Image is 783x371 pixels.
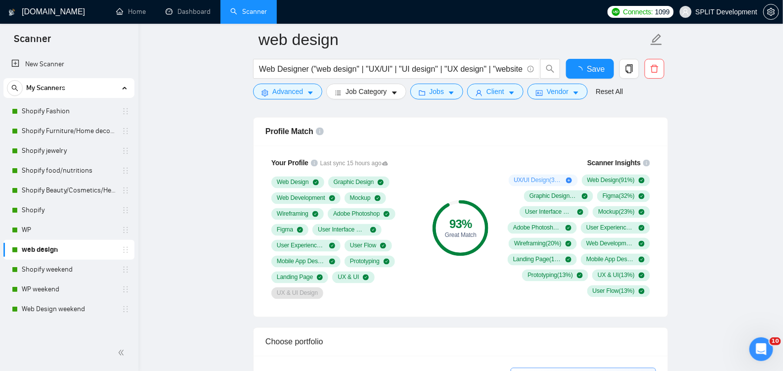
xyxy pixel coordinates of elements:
[598,272,635,279] span: UX & UI ( 13 %)
[763,8,779,16] a: setting
[335,89,342,96] span: bars
[122,167,130,175] span: holder
[326,84,406,99] button: barsJob Categorycaret-down
[547,86,568,97] span: Vendor
[419,89,426,96] span: folder
[329,259,335,265] span: check-circle
[3,54,134,74] li: New Scanner
[313,180,319,185] span: check-circle
[655,6,670,17] span: 1099
[513,256,562,264] span: Landing Page ( 16 %)
[11,54,127,74] a: New Scanner
[749,337,773,361] iframe: Intercom live chat
[122,246,130,254] span: holder
[565,257,571,263] span: check-circle
[565,225,571,231] span: check-circle
[586,240,635,248] span: Web Development ( 17 %)
[623,6,653,17] span: Connects:
[596,86,623,97] a: Reset All
[763,4,779,20] button: setting
[22,279,116,299] a: WP weekend
[577,273,583,278] span: check-circle
[410,84,464,99] button: folderJobscaret-down
[122,186,130,194] span: holder
[230,7,267,16] a: searchScanner
[122,285,130,293] span: holder
[253,84,322,99] button: settingAdvancedcaret-down
[540,59,560,79] button: search
[639,241,645,247] span: check-circle
[277,258,325,266] span: Mobile App Design
[7,80,23,96] button: search
[277,289,318,297] span: UX & UI Design
[650,33,663,46] span: edit
[536,89,543,96] span: idcard
[8,4,15,20] img: logo
[277,274,313,281] span: Landing Page
[639,257,645,263] span: check-circle
[22,260,116,279] a: Shopify weekend
[259,27,648,52] input: Scanner name...
[384,259,390,265] span: check-circle
[643,160,650,167] span: info-circle
[375,195,381,201] span: check-circle
[770,337,781,345] span: 10
[261,89,268,96] span: setting
[508,89,515,96] span: caret-down
[272,86,303,97] span: Advanced
[514,177,563,185] span: UX/UI Design ( 39 %)
[525,208,573,216] span: User Interface Design ( 24 %)
[22,299,116,319] a: Web Design weekend
[122,147,130,155] span: holder
[317,275,323,280] span: check-circle
[587,160,641,167] span: Scanner Insights
[639,209,645,215] span: check-circle
[587,177,635,185] span: Web Design ( 91 %)
[639,225,645,231] span: check-circle
[22,101,116,121] a: Shopify Fashion
[433,219,488,231] div: 93 %
[312,211,318,217] span: check-circle
[259,63,523,75] input: Search Freelance Jobs...
[22,121,116,141] a: Shopify Furniture/Home decore
[22,200,116,220] a: Shopify
[619,59,639,79] button: copy
[122,206,130,214] span: holder
[271,159,308,167] span: Your Profile
[370,227,376,233] span: check-circle
[380,243,386,249] span: check-circle
[565,241,571,247] span: check-circle
[297,227,303,233] span: check-circle
[277,210,308,218] span: Wireframing
[318,226,366,234] span: User Interface Design
[566,59,614,79] button: Save
[603,192,635,200] span: Figma ( 32 %)
[587,63,605,75] span: Save
[575,66,587,74] span: loading
[333,210,380,218] span: Adobe Photoshop
[433,232,488,238] div: Great Match
[514,240,562,248] span: Wireframing ( 20 %)
[486,86,504,97] span: Client
[527,84,588,99] button: idcardVendorcaret-down
[22,141,116,161] a: Shopify jewelry
[527,66,534,72] span: info-circle
[116,7,146,16] a: homeHome
[586,224,635,232] span: User Experience Design ( 20 %)
[311,160,318,167] span: info-circle
[338,274,359,281] span: UX & UI
[384,211,390,217] span: check-circle
[277,226,293,234] span: Figma
[307,89,314,96] span: caret-down
[582,193,588,199] span: check-circle
[541,64,560,73] span: search
[598,208,634,216] span: Mockup ( 23 %)
[7,85,22,92] span: search
[22,220,116,240] a: WP
[329,243,335,249] span: check-circle
[350,242,376,250] span: User Flow
[26,78,65,98] span: My Scanners
[476,89,482,96] span: user
[320,159,389,169] span: Last sync 15 hours ago
[645,64,664,73] span: delete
